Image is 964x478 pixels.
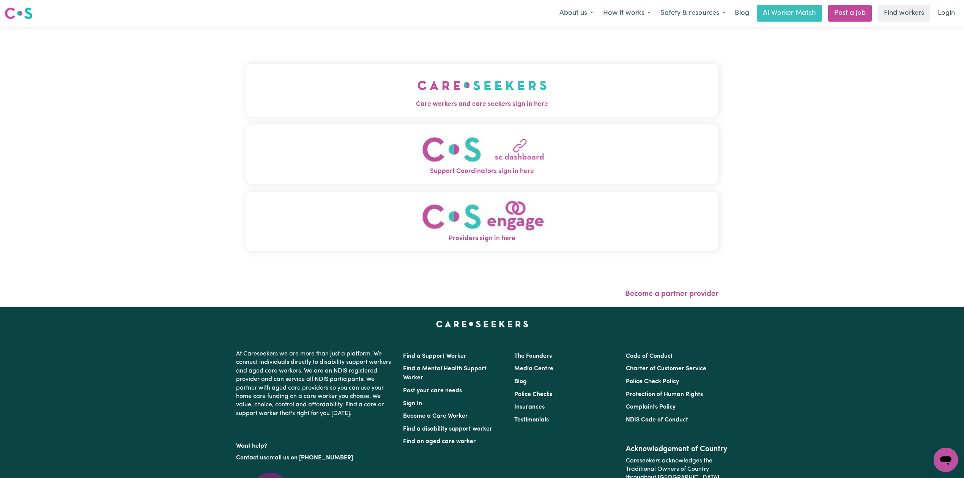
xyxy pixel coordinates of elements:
h2: Acknowledgement of Country [626,445,728,454]
a: Post a job [828,5,872,22]
a: Become a partner provider [625,290,718,298]
a: Find an aged care worker [403,439,476,445]
span: Care workers and care seekers sign in here [246,99,718,109]
p: At Careseekers we are more than just a platform. We connect individuals directly to disability su... [236,347,394,421]
a: Insurances [514,404,545,410]
a: Post your care needs [403,388,462,394]
a: Media Centre [514,366,553,372]
a: Charter of Customer Service [626,366,706,372]
a: Contact us [236,455,266,461]
span: Providers sign in here [246,234,718,244]
button: Providers sign in here [246,192,718,251]
a: Police Checks [514,392,552,398]
button: Support Coordinators sign in here [246,124,718,184]
button: How it works [598,5,655,21]
a: Login [933,5,959,22]
a: Careseekers home page [436,321,528,327]
a: Testimonials [514,417,549,423]
a: Complaints Policy [626,404,676,410]
a: Find a Support Worker [403,353,466,359]
a: Blog [514,379,527,385]
a: The Founders [514,353,552,359]
p: or [236,451,394,465]
button: Safety & resources [655,5,730,21]
a: call us on [PHONE_NUMBER] [272,455,353,461]
button: Care workers and care seekers sign in here [246,64,718,117]
a: Police Check Policy [626,379,679,385]
a: Code of Conduct [626,353,673,359]
a: Find workers [878,5,930,22]
a: Become a Care Worker [403,413,468,419]
a: NDIS Code of Conduct [626,417,688,423]
img: Careseekers logo [5,6,33,20]
a: Protection of Human Rights [626,392,703,398]
a: AI Worker Match [757,5,822,22]
a: Blog [730,5,754,22]
button: About us [554,5,598,21]
a: Careseekers logo [5,5,33,22]
iframe: Button to launch messaging window [934,448,958,472]
a: Sign In [403,401,422,407]
a: Find a disability support worker [403,426,492,432]
p: Want help? [236,439,394,450]
span: Support Coordinators sign in here [246,167,718,176]
a: Find a Mental Health Support Worker [403,366,487,381]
